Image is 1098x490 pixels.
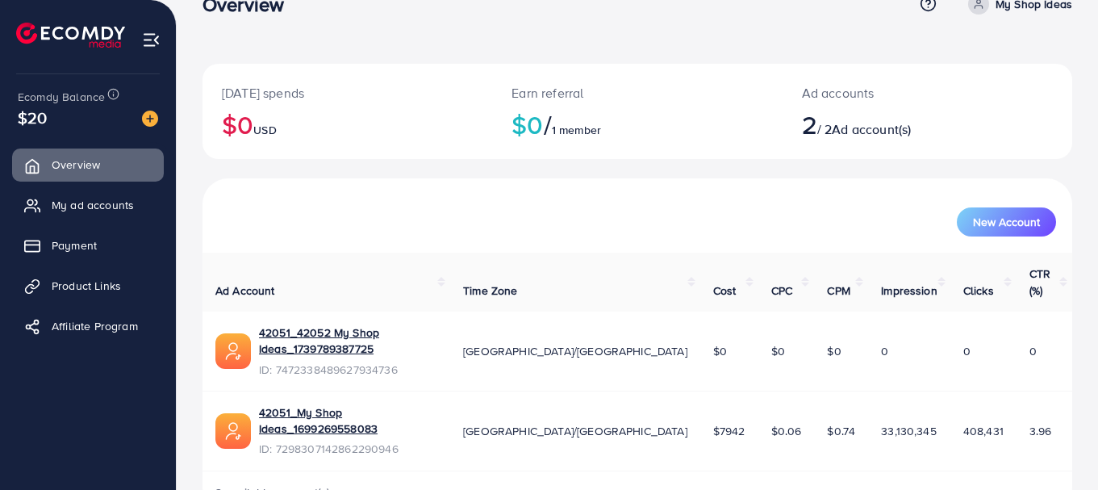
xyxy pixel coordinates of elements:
h2: $0 [222,109,473,140]
p: [DATE] spends [222,83,473,103]
span: Impression [881,283,937,299]
span: Ecomdy Balance [18,89,105,105]
span: Clicks [963,283,994,299]
p: Ad accounts [802,83,981,103]
span: CPC [771,283,792,299]
a: My ad accounts [12,189,164,221]
span: CPM [827,283,850,299]
a: Overview [12,149,164,181]
span: 2 [802,106,817,143]
span: Cost [713,283,737,299]
span: ID: 7472338489627934736 [259,362,437,378]
span: Product Links [52,278,121,294]
img: menu [142,31,161,49]
span: [GEOGRAPHIC_DATA]/[GEOGRAPHIC_DATA] [463,423,687,439]
span: $0 [771,343,785,359]
span: 1 member [552,122,601,138]
span: $0 [713,343,727,359]
a: 42051_42052 My Shop Ideas_1739789387725 [259,325,437,358]
span: 0 [881,343,888,359]
span: 0 [1029,343,1037,359]
span: 33,130,345 [881,423,937,439]
img: ic-ads-acc.e4c84228.svg [215,333,251,369]
span: Overview [52,157,100,173]
span: / [544,106,552,143]
h2: / 2 [802,109,981,140]
span: Time Zone [463,283,517,299]
span: 408,431 [963,423,1004,439]
span: $0.74 [827,423,855,439]
span: $0.06 [771,423,802,439]
img: logo [16,23,125,48]
span: Ad Account [215,283,275,299]
span: My ad accounts [52,197,134,213]
a: Affiliate Program [12,310,164,342]
span: 0 [963,343,971,359]
span: ID: 7298307142862290946 [259,441,437,457]
span: 3.96 [1029,423,1052,439]
img: ic-ads-acc.e4c84228.svg [215,413,251,449]
span: CTR (%) [1029,266,1050,298]
img: image [142,111,158,127]
span: Payment [52,237,97,253]
span: Affiliate Program [52,318,138,334]
h2: $0 [511,109,762,140]
span: New Account [973,216,1040,228]
span: Ad account(s) [832,120,911,138]
span: $7942 [713,423,745,439]
a: Payment [12,229,164,262]
button: New Account [957,207,1056,237]
p: Earn referral [511,83,762,103]
a: 42051_My Shop Ideas_1699269558083 [259,404,437,438]
span: $20 [18,106,47,129]
span: [GEOGRAPHIC_DATA]/[GEOGRAPHIC_DATA] [463,343,687,359]
span: $0 [827,343,841,359]
a: Product Links [12,270,164,302]
span: USD [253,122,276,138]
